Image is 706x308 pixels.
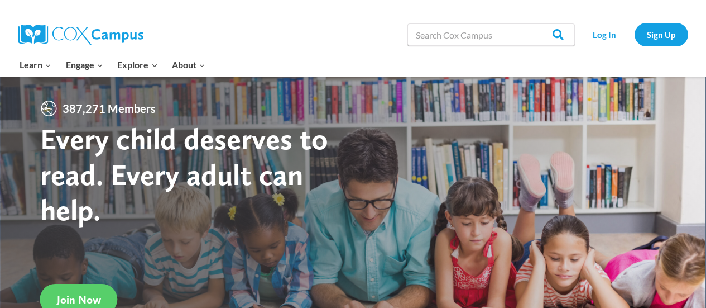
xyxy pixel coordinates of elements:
[13,53,213,77] nav: Primary Navigation
[117,58,157,72] span: Explore
[57,293,101,306] span: Join Now
[18,25,143,45] img: Cox Campus
[172,58,205,72] span: About
[580,23,688,46] nav: Secondary Navigation
[580,23,629,46] a: Log In
[20,58,51,72] span: Learn
[40,121,328,228] strong: Every child deserves to read. Every adult can help.
[58,99,160,117] span: 387,271 Members
[635,23,688,46] a: Sign Up
[407,23,575,46] input: Search Cox Campus
[66,58,103,72] span: Engage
